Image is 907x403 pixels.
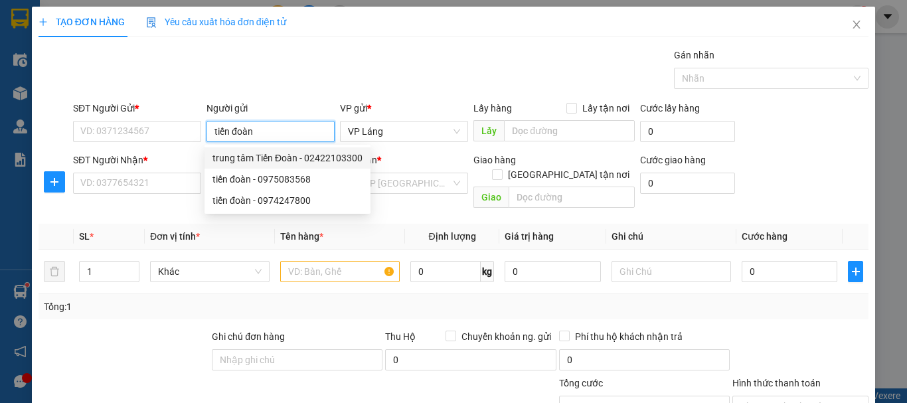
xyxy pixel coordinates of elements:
[559,378,603,388] span: Tổng cước
[44,177,64,187] span: plus
[848,261,863,282] button: plus
[82,11,182,54] strong: CHUYỂN PHÁT NHANH VIP ANH HUY
[75,57,190,104] span: Chuyển phát nhanh: [GEOGRAPHIC_DATA] - [GEOGRAPHIC_DATA]
[473,187,509,208] span: Giao
[73,153,201,167] div: SĐT Người Nhận
[640,155,706,165] label: Cước giao hàng
[212,193,363,208] div: tiến đoàn - 0974247800
[44,171,65,193] button: plus
[505,231,554,242] span: Giá trị hàng
[674,50,714,60] label: Gán nhãn
[385,331,416,342] span: Thu Hộ
[473,103,512,114] span: Lấy hàng
[640,173,735,194] input: Cước giao hàng
[205,169,371,190] div: tiến đoàn - 0975083568
[212,151,363,165] div: trung tâm Tiến Đoàn - 02422103300
[838,7,875,44] button: Close
[742,231,787,242] span: Cước hàng
[44,261,65,282] button: delete
[205,147,371,169] div: trung tâm Tiến Đoàn - 02422103300
[577,101,635,116] span: Lấy tận nơi
[280,261,400,282] input: VD: Bàn, Ghế
[340,101,468,116] div: VP gửi
[503,167,635,182] span: [GEOGRAPHIC_DATA] tận nơi
[456,329,556,344] span: Chuyển khoản ng. gửi
[640,121,735,142] input: Cước lấy hàng
[205,190,371,211] div: tiến đoàn - 0974247800
[150,231,200,242] span: Đơn vị tính
[570,329,688,344] span: Phí thu hộ khách nhận trả
[505,261,600,282] input: 0
[146,17,157,28] img: icon
[158,262,262,282] span: Khác
[206,101,335,116] div: Người gửi
[44,299,351,314] div: Tổng: 1
[640,103,700,114] label: Cước lấy hàng
[6,52,74,120] img: logo
[73,101,201,116] div: SĐT Người Gửi
[606,224,736,250] th: Ghi chú
[39,17,125,27] span: TẠO ĐƠN HÀNG
[473,120,504,141] span: Lấy
[473,155,516,165] span: Giao hàng
[79,231,90,242] span: SL
[280,231,323,242] span: Tên hàng
[612,261,731,282] input: Ghi Chú
[212,331,285,342] label: Ghi chú đơn hàng
[509,187,635,208] input: Dọc đường
[212,349,382,370] input: Ghi chú đơn hàng
[146,17,286,27] span: Yêu cầu xuất hóa đơn điện tử
[348,121,460,141] span: VP Láng
[732,378,821,388] label: Hình thức thanh toán
[428,231,475,242] span: Định lượng
[481,261,494,282] span: kg
[849,266,863,277] span: plus
[39,17,48,27] span: plus
[504,120,635,141] input: Dọc đường
[212,172,363,187] div: tiến đoàn - 0975083568
[851,19,862,30] span: close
